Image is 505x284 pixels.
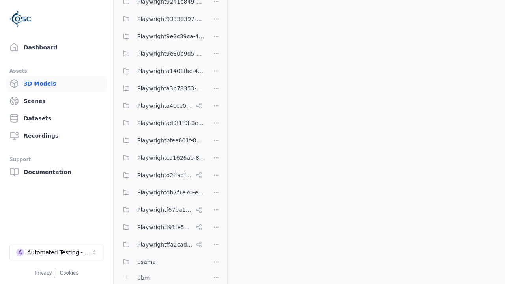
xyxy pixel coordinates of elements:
[137,222,193,232] span: Playwrightf91fe523-dd75-44f3-a953-451f6070cb42
[137,14,205,24] span: Playwright93338397-b2fb-421c-ae48-639c0e37edfa
[137,32,205,41] span: Playwright9e2c39ca-48c3-4c03-98f4-0435f3624ea6
[6,76,107,92] a: 3D Models
[137,273,150,282] span: bbm
[16,248,24,256] div: A
[6,164,107,180] a: Documentation
[9,155,104,164] div: Support
[118,115,205,131] button: Playwrightad9f1f9f-3e6a-4231-8f19-c506bf64a382
[118,254,205,270] button: usama
[9,245,104,260] button: Select a workspace
[6,128,107,144] a: Recordings
[6,110,107,126] a: Datasets
[118,80,205,96] button: Playwrighta3b78353-5999-46c5-9eab-70007203469a
[55,270,57,276] span: |
[137,101,193,110] span: Playwrighta4cce06a-a8e6-4c0d-bfc1-93e8d78d750a
[137,188,205,197] span: Playwrightdb7f1e70-e54d-4da7-b38d-464ac70cc2ba
[118,237,205,252] button: Playwrightffa2cad8-0214-4c2f-a758-8e9593c5a37e
[6,39,107,55] a: Dashboard
[35,270,52,276] a: Privacy
[118,46,205,62] button: Playwright9e80b9d5-ab0b-4e8f-a3de-da46b25b8298
[118,11,205,27] button: Playwright93338397-b2fb-421c-ae48-639c0e37edfa
[118,63,205,79] button: Playwrighta1401fbc-43d7-48dd-a309-be935d99d708
[6,93,107,109] a: Scenes
[137,153,205,163] span: Playwrightca1626ab-8cec-4ddc-b85a-2f9392fe08d1
[137,136,205,145] span: Playwrightbfee801f-8be1-42a6-b774-94c49e43b650
[118,167,205,183] button: Playwrightd2ffadf0-c973-454c-8fcf-dadaeffcb802
[118,28,205,44] button: Playwright9e2c39ca-48c3-4c03-98f4-0435f3624ea6
[118,150,205,166] button: Playwrightca1626ab-8cec-4ddc-b85a-2f9392fe08d1
[118,202,205,218] button: Playwrightf67ba199-386a-42d1-aebc-3b37e79c7296
[118,185,205,200] button: Playwrightdb7f1e70-e54d-4da7-b38d-464ac70cc2ba
[9,8,32,30] img: Logo
[118,219,205,235] button: Playwrightf91fe523-dd75-44f3-a953-451f6070cb42
[118,98,205,114] button: Playwrighta4cce06a-a8e6-4c0d-bfc1-93e8d78d750a
[137,66,205,76] span: Playwrighta1401fbc-43d7-48dd-a309-be935d99d708
[137,240,193,249] span: Playwrightffa2cad8-0214-4c2f-a758-8e9593c5a37e
[137,170,193,180] span: Playwrightd2ffadf0-c973-454c-8fcf-dadaeffcb802
[9,66,104,76] div: Assets
[118,133,205,148] button: Playwrightbfee801f-8be1-42a6-b774-94c49e43b650
[137,205,193,215] span: Playwrightf67ba199-386a-42d1-aebc-3b37e79c7296
[137,257,156,267] span: usama
[27,248,91,256] div: Automated Testing - Playwright
[137,118,205,128] span: Playwrightad9f1f9f-3e6a-4231-8f19-c506bf64a382
[137,84,205,93] span: Playwrighta3b78353-5999-46c5-9eab-70007203469a
[60,270,79,276] a: Cookies
[137,49,205,58] span: Playwright9e80b9d5-ab0b-4e8f-a3de-da46b25b8298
